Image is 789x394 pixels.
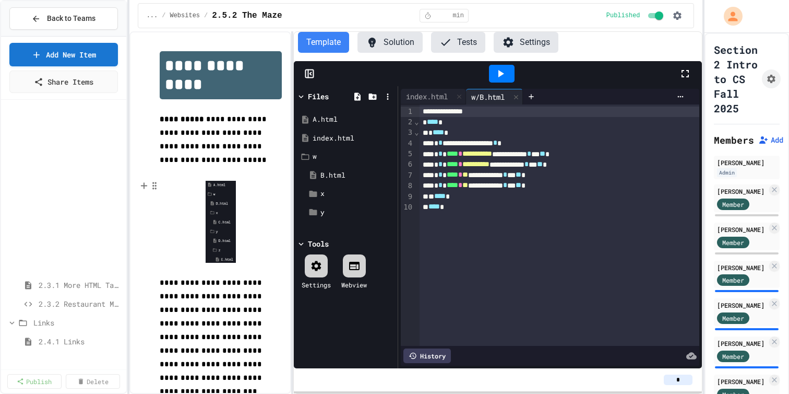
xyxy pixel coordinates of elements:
[401,202,414,213] div: 10
[431,32,485,53] button: Tests
[170,11,200,20] span: Websites
[713,4,745,28] div: My Account
[7,374,62,389] a: Publish
[401,170,414,181] div: 7
[401,117,414,128] div: 2
[313,133,394,144] div: index.html
[762,69,781,88] button: Assignment Settings
[414,128,419,136] span: Fold line
[401,138,414,149] div: 4
[466,91,510,102] div: w/B.html
[401,149,414,159] div: 5
[717,168,737,177] div: Admin
[401,128,414,138] div: 3
[9,7,118,30] button: Back to Teams
[212,9,282,22] span: 2.5.2 The Maze
[147,11,158,20] span: ...
[320,189,394,199] div: x
[606,11,640,20] span: Published
[313,114,394,125] div: A.html
[357,32,423,53] button: Solution
[308,91,329,102] div: Files
[308,238,329,249] div: Tools
[313,152,394,162] div: w
[320,170,394,181] div: B.html
[39,336,122,347] span: 2.4.1 Links
[722,275,744,285] span: Member
[47,13,95,24] span: Back to Teams
[717,300,767,310] div: [PERSON_NAME]
[401,159,414,170] div: 6
[162,11,165,20] span: /
[717,377,767,386] div: [PERSON_NAME]
[714,133,754,147] h2: Members
[320,207,394,218] div: y
[9,71,118,93] a: Share Items
[606,9,665,22] div: Content is published and visible to students
[341,280,367,289] div: Webview
[39,355,122,366] span: 2.4.2 Favorite Links
[33,317,122,328] span: Links
[717,339,767,348] div: [PERSON_NAME]
[204,11,208,20] span: /
[298,32,349,53] button: Template
[717,225,767,234] div: [PERSON_NAME]
[414,118,419,126] span: Fold line
[452,11,464,20] span: min
[403,349,451,363] div: History
[494,32,558,53] button: Settings
[714,42,758,115] h1: Section 2 Intro to CS Fall 2025
[717,187,767,196] div: [PERSON_NAME]
[758,135,783,145] button: Add
[39,298,122,309] span: 2.3.2 Restaurant Menu
[39,280,122,291] span: 2.3.1 More HTML Tags
[722,238,744,247] span: Member
[466,89,523,105] div: w/B.html
[401,89,466,105] div: index.html
[401,91,453,102] div: index.html
[722,314,744,323] span: Member
[302,280,331,289] div: Settings
[401,181,414,191] div: 8
[66,374,120,389] a: Delete
[717,263,767,272] div: [PERSON_NAME]
[401,192,414,202] div: 9
[717,158,776,167] div: [PERSON_NAME]
[722,352,744,361] span: Member
[9,43,118,66] a: Add New Item
[401,107,414,117] div: 1
[722,200,744,209] span: Member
